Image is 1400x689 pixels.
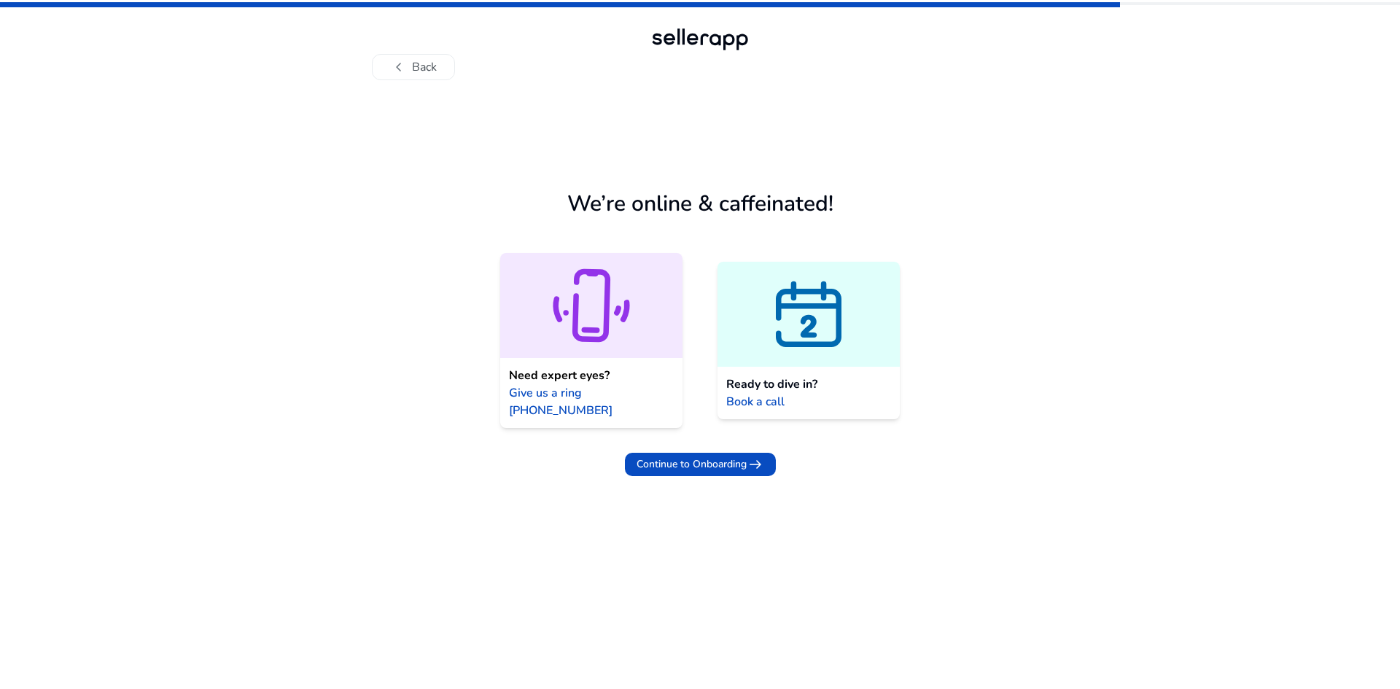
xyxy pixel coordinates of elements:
[637,456,747,472] span: Continue to Onboarding
[509,367,610,384] span: Need expert eyes?
[500,253,682,428] a: Need expert eyes?Give us a ring [PHONE_NUMBER]
[726,375,817,393] span: Ready to dive in?
[567,191,833,217] h1: We’re online & caffeinated!
[747,456,764,473] span: arrow_right_alt
[625,453,776,476] button: Continue to Onboardingarrow_right_alt
[390,58,408,76] span: chevron_left
[509,384,674,419] span: Give us a ring [PHONE_NUMBER]
[726,393,785,410] span: Book a call
[372,54,455,80] button: chevron_leftBack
